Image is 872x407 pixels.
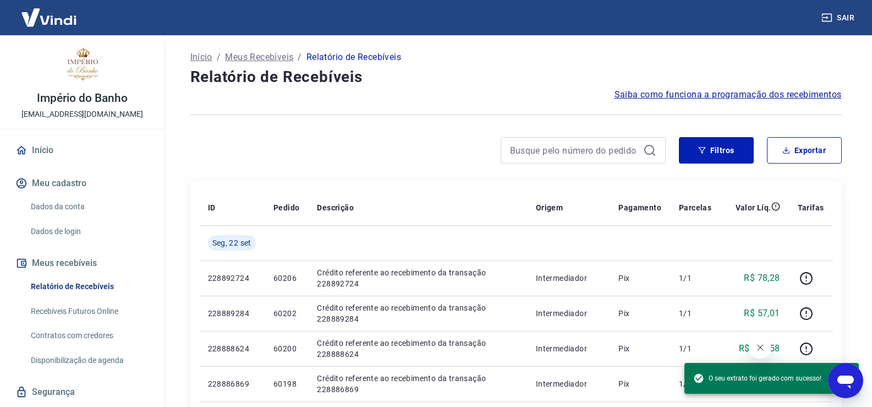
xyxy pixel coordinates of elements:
[298,51,301,64] p: /
[536,273,601,284] p: Intermediador
[317,373,518,395] p: Crédito referente ao recebimento da transação 228886869
[739,342,780,355] p: R$ 216,58
[13,138,151,162] a: Início
[679,137,754,164] button: Filtros
[273,308,299,319] p: 60202
[744,272,780,285] p: R$ 78,28
[13,380,151,404] a: Segurança
[208,308,256,319] p: 228889284
[7,8,92,17] span: Olá! Precisa de ajuda?
[212,237,251,248] span: Seg, 22 set
[317,302,518,324] p: Crédito referente ao recebimento da transação 228889284
[536,202,563,213] p: Origem
[21,108,143,120] p: [EMAIL_ADDRESS][DOMAIN_NAME]
[317,267,518,289] p: Crédito referente ao recebimento da transação 228892724
[217,51,221,64] p: /
[749,337,771,359] iframe: Fechar mensagem
[273,273,299,284] p: 60206
[615,88,842,101] a: Saiba como funciona a programação dos recebimentos
[679,378,711,389] p: 1/1
[536,378,601,389] p: Intermediador
[190,51,212,64] a: Início
[273,378,299,389] p: 60198
[618,343,661,354] p: Pix
[13,1,85,34] img: Vindi
[510,142,639,159] input: Busque pelo número do pedido
[61,44,105,88] img: 06921447-533c-4bb4-9480-80bd2551a141.jpeg
[26,275,151,298] a: Relatório de Recebíveis
[208,273,256,284] p: 228892724
[26,324,151,347] a: Contratos com credores
[26,196,151,218] a: Dados da conta
[273,202,299,213] p: Pedido
[190,66,842,88] h4: Relatório de Recebíveis
[26,349,151,372] a: Disponibilização de agenda
[679,202,711,213] p: Parcelas
[744,307,780,320] p: R$ 57,01
[536,308,601,319] p: Intermediador
[225,51,293,64] a: Meus Recebíveis
[736,202,771,213] p: Valor Líq.
[679,308,711,319] p: 1/1
[618,202,661,213] p: Pagamento
[828,363,863,398] iframe: Botão para abrir a janela de mensagens
[798,202,824,213] p: Tarifas
[273,343,299,354] p: 60200
[536,343,601,354] p: Intermediador
[618,273,661,284] p: Pix
[208,378,256,389] p: 228886869
[679,273,711,284] p: 1/1
[13,251,151,275] button: Meus recebíveis
[618,378,661,389] p: Pix
[208,343,256,354] p: 228888624
[693,373,821,384] span: O seu extrato foi gerado com sucesso!
[306,51,401,64] p: Relatório de Recebíveis
[317,338,518,360] p: Crédito referente ao recebimento da transação 228888624
[13,171,151,196] button: Meu cadastro
[317,202,354,213] p: Descrição
[679,343,711,354] p: 1/1
[618,308,661,319] p: Pix
[26,220,151,243] a: Dados de login
[819,8,859,28] button: Sair
[767,137,842,164] button: Exportar
[208,202,216,213] p: ID
[37,93,127,104] p: Império do Banho
[26,300,151,323] a: Recebíveis Futuros Online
